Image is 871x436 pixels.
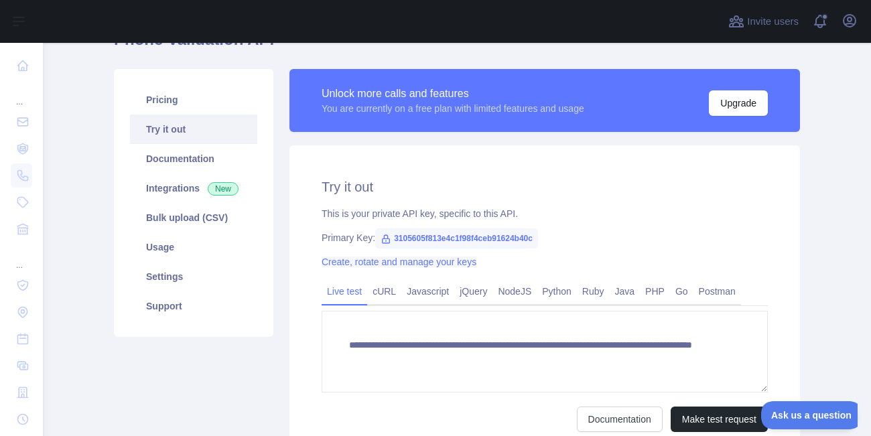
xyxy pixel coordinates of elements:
[726,11,801,32] button: Invite users
[322,257,476,267] a: Create, rotate and manage your keys
[670,281,693,302] a: Go
[130,232,257,262] a: Usage
[375,228,538,248] span: 3105605f813e4c1f98f4ceb91624b40c
[709,90,768,116] button: Upgrade
[367,281,401,302] a: cURL
[322,231,768,244] div: Primary Key:
[577,407,663,432] a: Documentation
[208,182,239,196] span: New
[747,14,799,29] span: Invite users
[401,281,454,302] a: Javascript
[671,407,768,432] button: Make test request
[114,29,800,61] h1: Phone Validation API
[761,401,858,429] iframe: Toggle Customer Support
[322,177,768,196] h2: Try it out
[640,281,670,302] a: PHP
[130,203,257,232] a: Bulk upload (CSV)
[322,102,584,115] div: You are currently on a free plan with limited features and usage
[130,173,257,203] a: Integrations New
[322,86,584,102] div: Unlock more calls and features
[130,85,257,115] a: Pricing
[454,281,492,302] a: jQuery
[693,281,741,302] a: Postman
[130,115,257,144] a: Try it out
[322,281,367,302] a: Live test
[322,207,768,220] div: This is your private API key, specific to this API.
[537,281,577,302] a: Python
[610,281,641,302] a: Java
[11,244,32,271] div: ...
[492,281,537,302] a: NodeJS
[130,144,257,173] a: Documentation
[577,281,610,302] a: Ruby
[130,262,257,291] a: Settings
[130,291,257,321] a: Support
[11,80,32,107] div: ...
